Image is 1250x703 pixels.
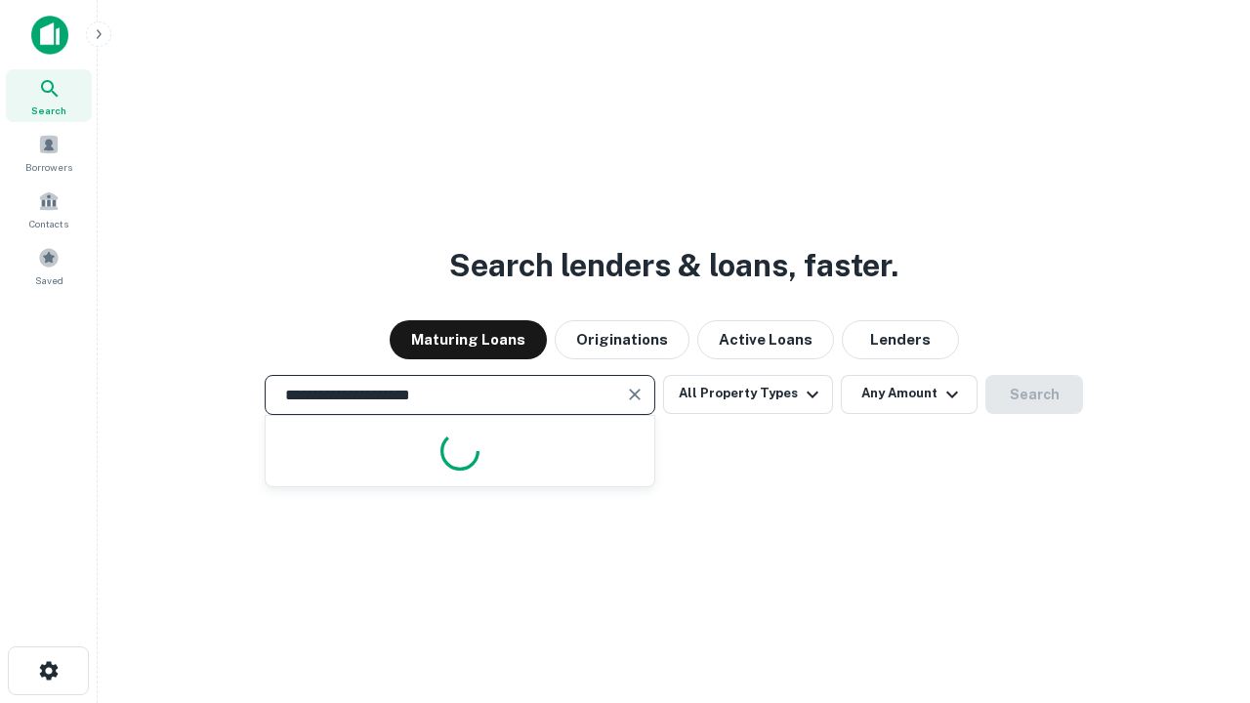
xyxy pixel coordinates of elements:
[697,320,834,359] button: Active Loans
[449,242,898,289] h3: Search lenders & loans, faster.
[663,375,833,414] button: All Property Types
[35,272,63,288] span: Saved
[29,216,68,231] span: Contacts
[31,103,66,118] span: Search
[25,159,72,175] span: Borrowers
[841,375,978,414] button: Any Amount
[1152,484,1250,578] iframe: Chat Widget
[6,239,92,292] a: Saved
[6,183,92,235] a: Contacts
[555,320,689,359] button: Originations
[6,69,92,122] a: Search
[31,16,68,55] img: capitalize-icon.png
[621,381,648,408] button: Clear
[390,320,547,359] button: Maturing Loans
[6,126,92,179] a: Borrowers
[842,320,959,359] button: Lenders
